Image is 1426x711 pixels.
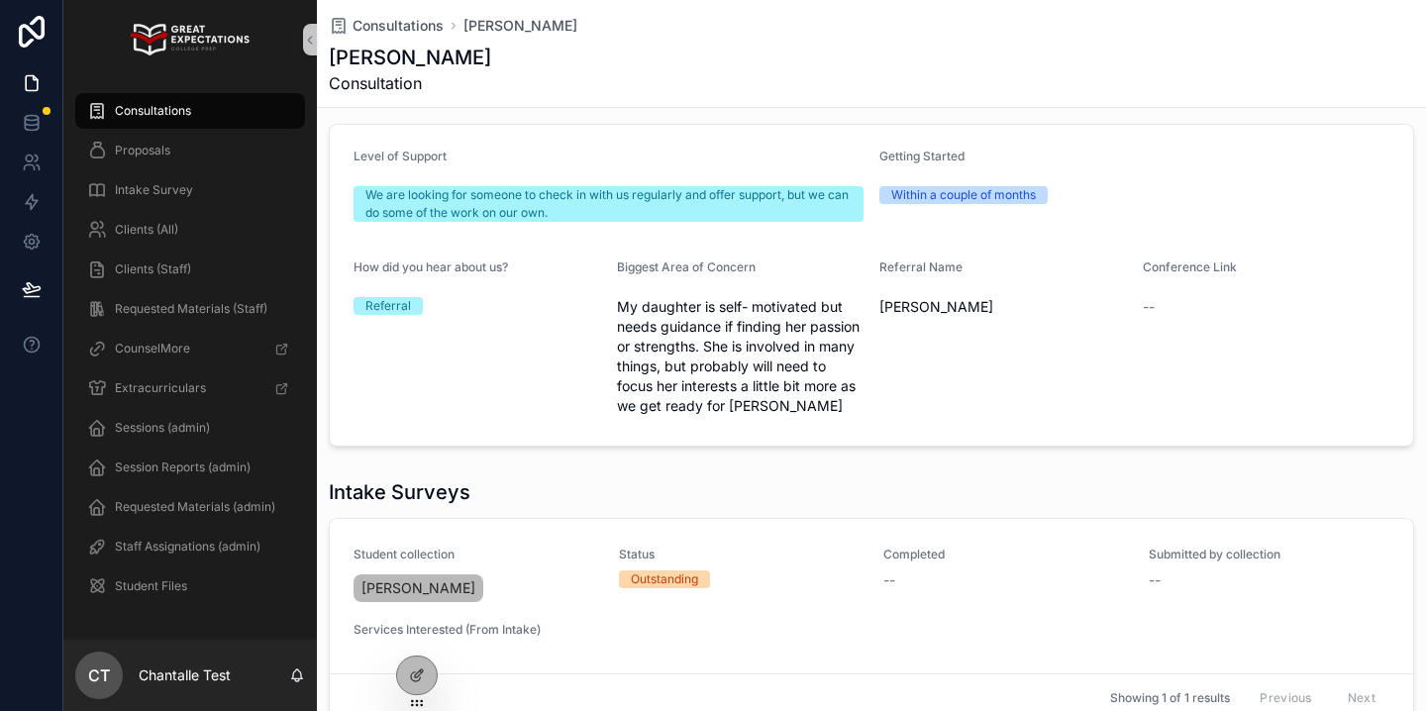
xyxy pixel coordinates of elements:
span: How did you hear about us? [354,259,508,274]
a: Requested Materials (Staff) [75,291,305,327]
div: Referral [365,297,411,315]
a: Intake Survey [75,172,305,208]
span: Extracurriculars [115,380,206,396]
span: Consultations [353,16,444,36]
div: We are looking for someone to check in with us regularly and offer support, but we can do some of... [365,186,852,222]
img: App logo [131,24,249,55]
a: [PERSON_NAME] [463,16,577,36]
span: Conference Link [1143,259,1237,274]
span: Status [619,547,861,562]
div: scrollable content [63,79,317,640]
span: -- [883,570,895,590]
a: Sessions (admin) [75,410,305,446]
p: Chantalle Test [139,665,231,685]
span: Referral Name [879,259,963,274]
a: Consultations [75,93,305,129]
span: [PERSON_NAME] [879,297,1127,317]
span: Services Interested (From Intake) [354,622,595,638]
span: Student collection [354,547,595,562]
span: My daughter is self- motivated but needs guidance if finding her passion or strengths. She is inv... [617,297,865,416]
a: CounselMore [75,331,305,366]
span: CT [88,663,110,687]
span: Consultation [329,71,491,95]
span: Session Reports (admin) [115,459,251,475]
span: Requested Materials (admin) [115,499,275,515]
span: Consultations [115,103,191,119]
div: Within a couple of months [891,186,1036,204]
span: Sessions (admin) [115,420,210,436]
span: Showing 1 of 1 results [1110,690,1230,706]
span: Staff Assignations (admin) [115,539,260,555]
span: Student Files [115,578,187,594]
a: Student collection[PERSON_NAME]StatusOutstandingCompleted--Submitted by collection--Services Inte... [330,519,1413,673]
a: Consultations [329,16,444,36]
span: Proposals [115,143,170,158]
span: [PERSON_NAME] [361,578,475,598]
span: -- [1149,570,1161,590]
a: [PERSON_NAME] [354,574,483,602]
a: Clients (Staff) [75,252,305,287]
a: Session Reports (admin) [75,450,305,485]
span: Biggest Area of Concern [617,259,756,274]
span: Level of Support [354,149,447,163]
a: Proposals [75,133,305,168]
span: Clients (All) [115,222,178,238]
span: Intake Survey [115,182,193,198]
a: Staff Assignations (admin) [75,529,305,564]
span: Getting Started [879,149,965,163]
span: -- [1143,297,1155,317]
span: Submitted by collection [1149,547,1390,562]
h1: [PERSON_NAME] [329,44,491,71]
a: Student Files [75,568,305,604]
a: Requested Materials (admin) [75,489,305,525]
span: Clients (Staff) [115,261,191,277]
span: CounselMore [115,341,190,356]
h1: Intake Surveys [329,478,470,506]
span: Completed [883,547,1125,562]
div: Outstanding [631,570,698,588]
span: Requested Materials (Staff) [115,301,267,317]
a: Clients (All) [75,212,305,248]
a: Extracurriculars [75,370,305,406]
